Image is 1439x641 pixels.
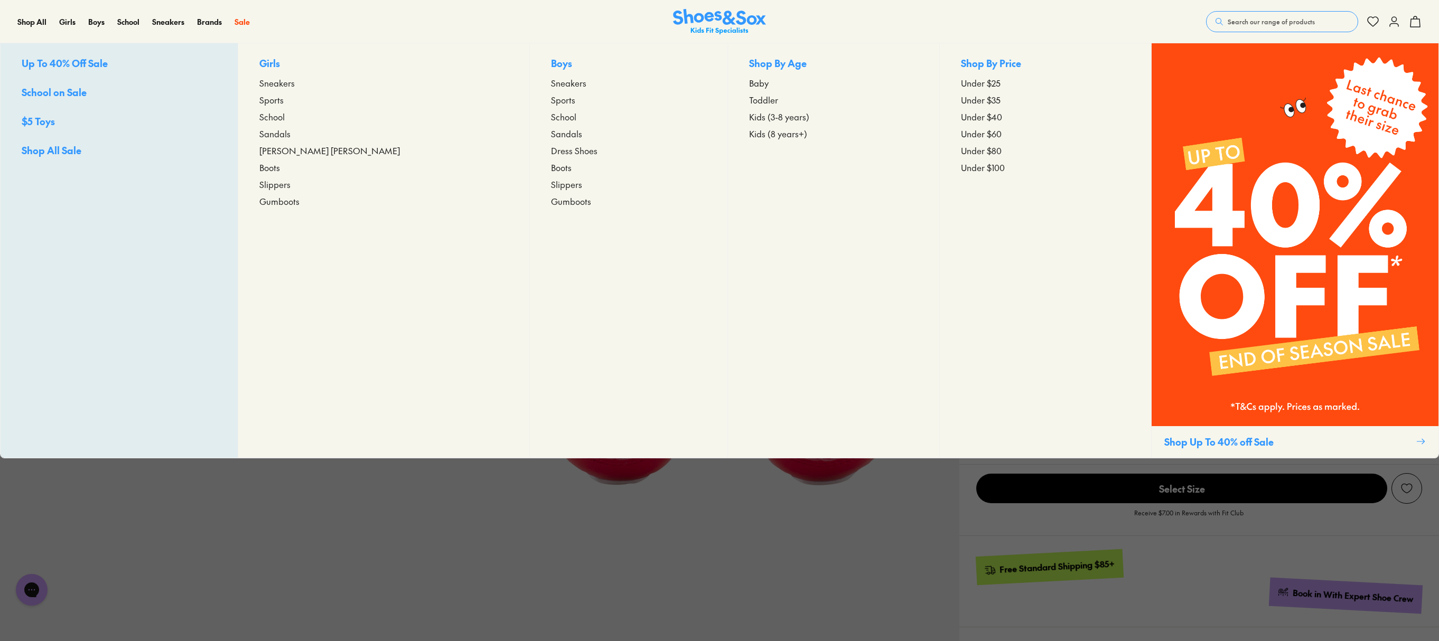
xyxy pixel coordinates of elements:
a: Sandals [551,127,706,140]
span: Kids (8 years+) [749,127,807,140]
p: Boys [551,56,706,72]
span: Sports [551,93,575,106]
a: Baby [749,77,918,89]
a: Kids (8 years+) [749,127,918,140]
span: Sports [259,93,284,106]
a: Sneakers [259,77,509,89]
a: Under $40 [961,110,1130,123]
a: Slippers [551,178,706,191]
span: Under $60 [961,127,1002,140]
span: Boots [259,161,280,174]
a: Sports [259,93,509,106]
span: Shop All Sale [22,144,81,157]
a: School [117,16,139,27]
a: School [259,110,509,123]
span: Under $25 [961,77,1001,89]
span: Toddler [749,93,778,106]
a: Sports [551,93,706,106]
a: Gumboots [551,195,706,208]
a: Girls [59,16,76,27]
a: Toddler [749,93,918,106]
button: Select Size [976,473,1387,504]
span: Dress Shoes [551,144,597,157]
a: Under $60 [961,127,1130,140]
div: Free Standard Shipping $85+ [999,558,1115,576]
span: Under $100 [961,161,1005,174]
a: Gumboots [259,195,509,208]
a: Under $25 [961,77,1130,89]
a: Under $80 [961,144,1130,157]
span: Sneakers [259,77,295,89]
a: Boots [259,161,509,174]
span: School [551,110,576,123]
p: Shop By Price [961,56,1130,72]
span: Up To 40% Off Sale [22,56,108,70]
span: $5 Toys [22,115,55,128]
a: Sneakers [152,16,184,27]
a: Free Standard Shipping $85+ [976,549,1124,585]
a: Shop All Sale [22,143,217,159]
span: Select Size [976,474,1387,503]
span: Slippers [551,178,582,191]
img: SNS_Logo_Responsive.svg [673,9,766,35]
span: Under $80 [961,144,1002,157]
button: Search our range of products [1206,11,1358,32]
span: Gumboots [551,195,591,208]
a: Shop Up To 40% off Sale [1151,43,1438,458]
p: Shop By Age [749,56,918,72]
a: Shop All [17,16,46,27]
a: Dress Shoes [551,144,706,157]
span: Sneakers [551,77,586,89]
span: Sandals [551,127,582,140]
span: School on Sale [22,86,87,99]
a: Sale [235,16,250,27]
span: Under $35 [961,93,1001,106]
a: School on Sale [22,85,217,101]
a: Boots [551,161,706,174]
span: Kids (3-8 years) [749,110,809,123]
span: Under $40 [961,110,1002,123]
a: [PERSON_NAME] [PERSON_NAME] [259,144,509,157]
a: School [551,110,706,123]
button: Add to Wishlist [1391,473,1422,504]
span: Baby [749,77,769,89]
a: Under $35 [961,93,1130,106]
a: Up To 40% Off Sale [22,56,217,72]
span: Sandals [259,127,291,140]
a: Brands [197,16,222,27]
iframe: Gorgias live chat messenger [11,570,53,609]
span: Slippers [259,178,291,191]
span: Gumboots [259,195,300,208]
a: Sandals [259,127,509,140]
a: Book in With Expert Shoe Crew [1269,578,1423,614]
a: Kids (3-8 years) [749,110,918,123]
a: Slippers [259,178,509,191]
span: School [259,110,285,123]
a: $5 Toys [22,114,217,130]
span: Search our range of products [1228,17,1315,26]
span: [PERSON_NAME] [PERSON_NAME] [259,144,400,157]
a: Shoes & Sox [673,9,766,35]
a: Boys [88,16,105,27]
p: Girls [259,56,509,72]
p: Receive $7.00 in Rewards with Fit Club [1134,508,1244,527]
a: Under $100 [961,161,1130,174]
div: Book in With Expert Shoe Crew [1293,587,1414,605]
span: Boots [551,161,572,174]
a: Sneakers [551,77,706,89]
img: SNS_WEBASSETS_GRID_1080x1440_3.png [1152,43,1438,426]
p: Shop Up To 40% off Sale [1164,435,1412,449]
